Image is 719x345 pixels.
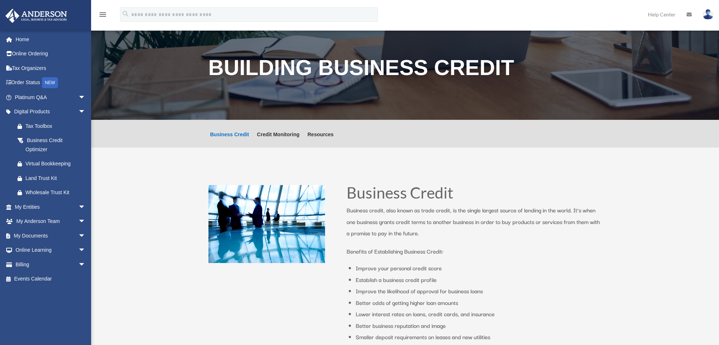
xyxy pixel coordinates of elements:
a: Land Trust Kit [10,171,97,185]
img: business people talking in office [208,185,325,263]
a: Resources [308,132,334,148]
a: menu [98,13,107,19]
span: arrow_drop_down [78,243,93,258]
a: Events Calendar [5,272,97,286]
div: NEW [42,77,58,88]
li: Lower interest rates on loans, credit cards, and insurance [356,308,602,320]
div: Business Credit Optimizer [26,136,84,154]
a: Order StatusNEW [5,75,97,90]
p: Benefits of Establishing Business Credit: [347,246,602,257]
div: Virtual Bookkeeping [26,159,87,168]
li: Improve your personal credit score [356,262,602,274]
a: Tax Toolbox [10,119,97,133]
i: search [122,10,130,18]
i: menu [98,10,107,19]
div: Wholesale Trust Kit [26,188,87,197]
li: Establish a business credit profile [356,274,602,286]
a: Online Learningarrow_drop_down [5,243,97,258]
a: Business Credit [210,132,249,148]
a: Wholesale Trust Kit [10,185,97,200]
span: arrow_drop_down [78,228,93,243]
a: My Documentsarrow_drop_down [5,228,97,243]
li: Smaller deposit requirements on leases and new utilities [356,331,602,343]
span: arrow_drop_down [78,90,93,105]
span: arrow_drop_down [78,257,93,272]
div: Land Trust Kit [26,174,87,183]
img: User Pic [703,9,714,20]
a: Online Ordering [5,47,97,61]
a: Business Credit Optimizer [10,133,93,157]
h1: Building Business Credit [208,57,602,82]
h1: Business Credit [347,185,602,204]
a: Home [5,32,97,47]
span: arrow_drop_down [78,214,93,229]
a: Virtual Bookkeeping [10,157,97,171]
a: Digital Productsarrow_drop_down [5,105,97,119]
p: Business credit, also known as trade credit, is the single largest source of lending in the world... [347,204,602,246]
li: Better odds of getting higher loan amounts [356,297,602,309]
div: Tax Toolbox [26,122,87,131]
a: Billingarrow_drop_down [5,257,97,272]
li: Better business reputation and image [356,320,602,332]
a: My Entitiesarrow_drop_down [5,200,97,214]
a: Platinum Q&Aarrow_drop_down [5,90,97,105]
span: arrow_drop_down [78,200,93,215]
a: Credit Monitoring [257,132,300,148]
a: Tax Organizers [5,61,97,75]
span: arrow_drop_down [78,105,93,119]
img: Anderson Advisors Platinum Portal [3,9,69,23]
li: Improve the likelihood of approval for business loans [356,285,602,297]
a: My Anderson Teamarrow_drop_down [5,214,97,229]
